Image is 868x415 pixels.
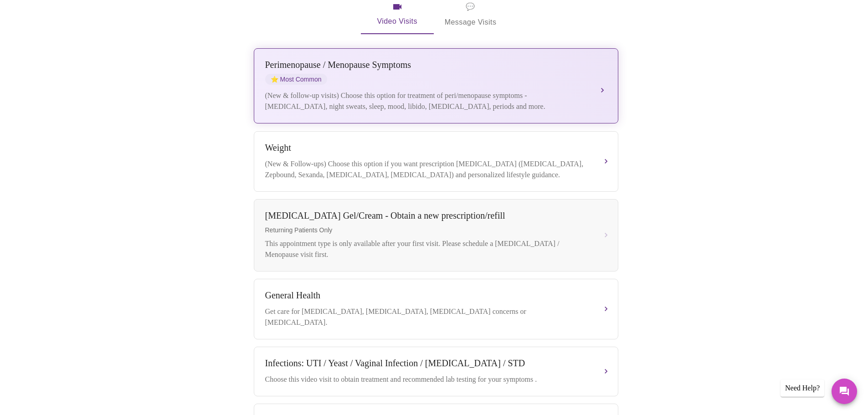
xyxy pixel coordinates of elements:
[265,374,589,385] div: Choose this video visit to obtain treatment and recommended lab testing for your symptoms .
[781,379,824,397] div: Need Help?
[265,143,589,153] div: Weight
[265,290,589,301] div: General Health
[466,0,475,13] span: message
[254,279,618,339] button: General HealthGet care for [MEDICAL_DATA], [MEDICAL_DATA], [MEDICAL_DATA] concerns or [MEDICAL_DA...
[265,226,589,234] span: Returning Patients Only
[372,1,423,28] span: Video Visits
[832,379,857,404] button: Messages
[265,358,589,369] div: Infections: UTI / Yeast / Vaginal Infection / [MEDICAL_DATA] / STD
[254,48,618,123] button: Perimenopause / Menopause SymptomsstarMost Common(New & follow-up visits) Choose this option for ...
[265,210,589,221] div: [MEDICAL_DATA] Gel/Cream - Obtain a new prescription/refill
[265,90,589,112] div: (New & follow-up visits) Choose this option for treatment of peri/menopause symptoms - [MEDICAL_D...
[445,0,497,29] span: Message Visits
[265,60,589,70] div: Perimenopause / Menopause Symptoms
[271,76,278,83] span: star
[265,159,589,180] div: (New & Follow-ups) Choose this option if you want prescription [MEDICAL_DATA] ([MEDICAL_DATA], Ze...
[254,347,618,396] button: Infections: UTI / Yeast / Vaginal Infection / [MEDICAL_DATA] / STDChoose this video visit to obta...
[254,131,618,192] button: Weight(New & Follow-ups) Choose this option if you want prescription [MEDICAL_DATA] ([MEDICAL_DAT...
[265,238,589,260] div: This appointment type is only available after your first visit. Please schedule a [MEDICAL_DATA] ...
[265,74,327,85] span: Most Common
[265,306,589,328] div: Get care for [MEDICAL_DATA], [MEDICAL_DATA], [MEDICAL_DATA] concerns or [MEDICAL_DATA].
[254,199,618,272] button: [MEDICAL_DATA] Gel/Cream - Obtain a new prescription/refillReturning Patients OnlyThis appointmen...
